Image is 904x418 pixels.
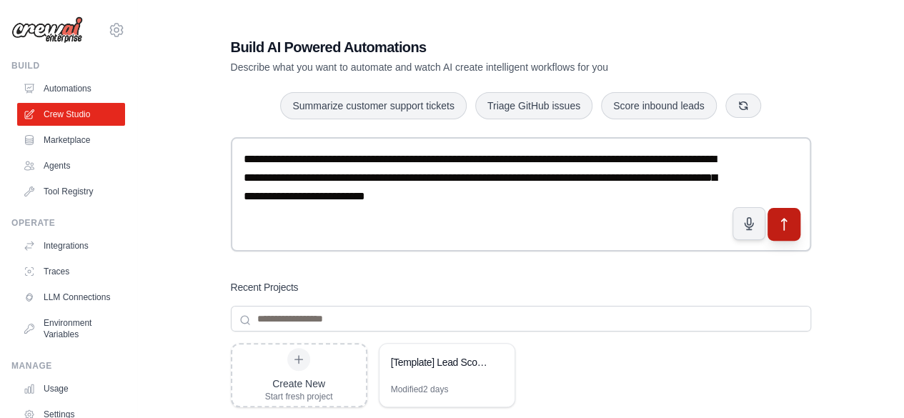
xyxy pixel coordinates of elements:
[17,377,125,400] a: Usage
[17,154,125,177] a: Agents
[475,92,592,119] button: Triage GitHub issues
[265,377,333,391] div: Create New
[11,60,125,71] div: Build
[17,234,125,257] a: Integrations
[725,94,761,118] button: Get new suggestions
[17,286,125,309] a: LLM Connections
[231,37,711,57] h1: Build AI Powered Automations
[231,280,299,294] h3: Recent Projects
[601,92,717,119] button: Score inbound leads
[17,180,125,203] a: Tool Registry
[17,260,125,283] a: Traces
[11,217,125,229] div: Operate
[391,384,449,395] div: Modified 2 days
[11,360,125,372] div: Manage
[391,355,489,369] div: [Template] Lead Scoring and Strategy Crew
[17,312,125,346] a: Environment Variables
[17,77,125,100] a: Automations
[265,391,333,402] div: Start fresh project
[231,60,711,74] p: Describe what you want to automate and watch AI create intelligent workflows for you
[11,16,83,44] img: Logo
[17,129,125,151] a: Marketplace
[732,207,765,240] button: Click to speak your automation idea
[17,103,125,126] a: Crew Studio
[280,92,466,119] button: Summarize customer support tickets
[833,349,904,418] iframe: Chat Widget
